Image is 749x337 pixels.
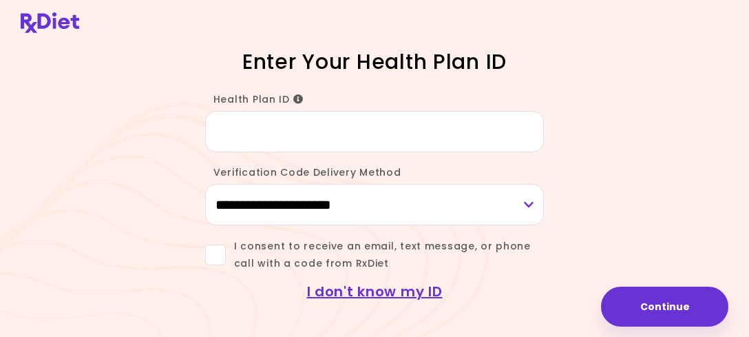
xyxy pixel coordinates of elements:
label: Verification Code Delivery Method [205,165,401,179]
span: Health Plan ID [213,92,304,106]
a: I don't know my ID [307,282,443,301]
img: RxDiet [21,12,79,33]
button: Continue [601,287,728,327]
i: Info [293,94,304,104]
h1: Enter Your Health Plan ID [170,48,580,75]
span: I consent to receive an email, text message, or phone call with a code from RxDiet [226,238,545,272]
